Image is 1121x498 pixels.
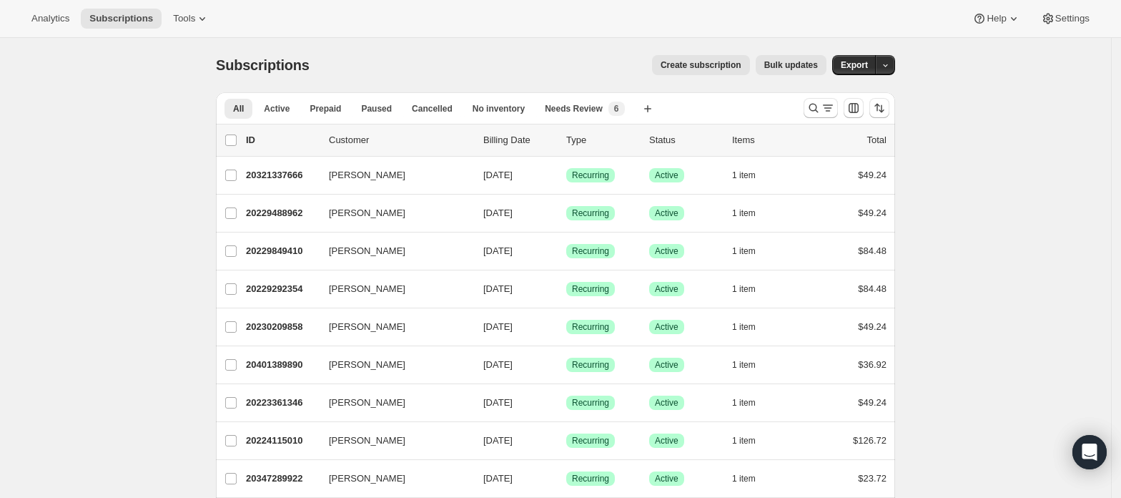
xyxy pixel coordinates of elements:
[89,13,153,24] span: Subscriptions
[483,207,513,218] span: [DATE]
[572,207,609,219] span: Recurring
[655,359,678,371] span: Active
[329,396,405,410] span: [PERSON_NAME]
[858,245,887,256] span: $84.48
[246,472,317,486] p: 20347289922
[329,320,405,334] span: [PERSON_NAME]
[732,203,771,223] button: 1 item
[329,282,405,296] span: [PERSON_NAME]
[841,59,868,71] span: Export
[732,359,756,371] span: 1 item
[655,397,678,409] span: Active
[246,396,317,410] p: 20223361346
[246,434,317,448] p: 20224115010
[572,245,609,257] span: Recurring
[858,359,887,370] span: $36.92
[483,473,513,484] span: [DATE]
[964,9,1029,29] button: Help
[732,170,756,181] span: 1 item
[173,13,195,24] span: Tools
[246,244,317,258] p: 20229849410
[572,321,609,333] span: Recurring
[764,59,818,71] span: Bulk updates
[320,467,463,490] button: [PERSON_NAME]
[329,133,472,147] p: Customer
[572,283,609,295] span: Recurring
[655,473,678,484] span: Active
[732,317,771,337] button: 1 item
[732,469,771,489] button: 1 item
[655,207,678,219] span: Active
[636,99,659,119] button: Create new view
[655,321,678,333] span: Active
[246,203,887,223] div: 20229488962[PERSON_NAME][DATE]SuccessRecurringSuccessActive1 item$49.24
[732,133,804,147] div: Items
[858,283,887,294] span: $84.48
[246,133,887,147] div: IDCustomerBilling DateTypeStatusItemsTotal
[844,98,864,118] button: Customize table column order and visibility
[81,9,162,29] button: Subscriptions
[164,9,218,29] button: Tools
[661,59,741,71] span: Create subscription
[858,170,887,180] span: $49.24
[31,13,69,24] span: Analytics
[732,283,756,295] span: 1 item
[732,207,756,219] span: 1 item
[732,393,771,413] button: 1 item
[867,133,887,147] p: Total
[320,391,463,414] button: [PERSON_NAME]
[329,434,405,448] span: [PERSON_NAME]
[246,133,317,147] p: ID
[655,435,678,446] span: Active
[246,469,887,489] div: 20347289922[PERSON_NAME][DATE]SuccessRecurringSuccessActive1 item$23.72
[732,397,756,409] span: 1 item
[858,397,887,408] span: $49.24
[652,55,750,75] button: Create subscription
[1072,435,1107,469] div: Open Intercom Messenger
[572,397,609,409] span: Recurring
[320,429,463,452] button: [PERSON_NAME]
[483,359,513,370] span: [DATE]
[566,133,638,147] div: Type
[310,103,341,114] span: Prepaid
[412,103,453,114] span: Cancelled
[23,9,78,29] button: Analytics
[483,283,513,294] span: [DATE]
[246,282,317,296] p: 20229292354
[572,473,609,484] span: Recurring
[246,279,887,299] div: 20229292354[PERSON_NAME][DATE]SuccessRecurringSuccessActive1 item$84.48
[732,473,756,484] span: 1 item
[246,168,317,182] p: 20321337666
[732,245,756,257] span: 1 item
[853,435,887,446] span: $126.72
[329,206,405,220] span: [PERSON_NAME]
[329,168,405,182] span: [PERSON_NAME]
[246,241,887,261] div: 20229849410[PERSON_NAME][DATE]SuccessRecurringSuccessActive1 item$84.48
[732,321,756,333] span: 1 item
[1055,13,1090,24] span: Settings
[732,435,756,446] span: 1 item
[246,206,317,220] p: 20229488962
[483,397,513,408] span: [DATE]
[483,170,513,180] span: [DATE]
[320,240,463,263] button: [PERSON_NAME]
[483,321,513,332] span: [DATE]
[869,98,889,118] button: Sort the results
[473,103,525,114] span: No inventory
[246,355,887,375] div: 20401389890[PERSON_NAME][DATE]SuccessRecurringSuccessActive1 item$36.92
[264,103,290,114] span: Active
[655,170,678,181] span: Active
[320,316,463,338] button: [PERSON_NAME]
[320,164,463,187] button: [PERSON_NAME]
[329,472,405,486] span: [PERSON_NAME]
[732,355,771,375] button: 1 item
[655,245,678,257] span: Active
[649,133,721,147] p: Status
[572,435,609,446] span: Recurring
[572,170,609,181] span: Recurring
[572,359,609,371] span: Recurring
[804,98,838,118] button: Search and filter results
[233,103,244,114] span: All
[655,283,678,295] span: Active
[858,207,887,218] span: $49.24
